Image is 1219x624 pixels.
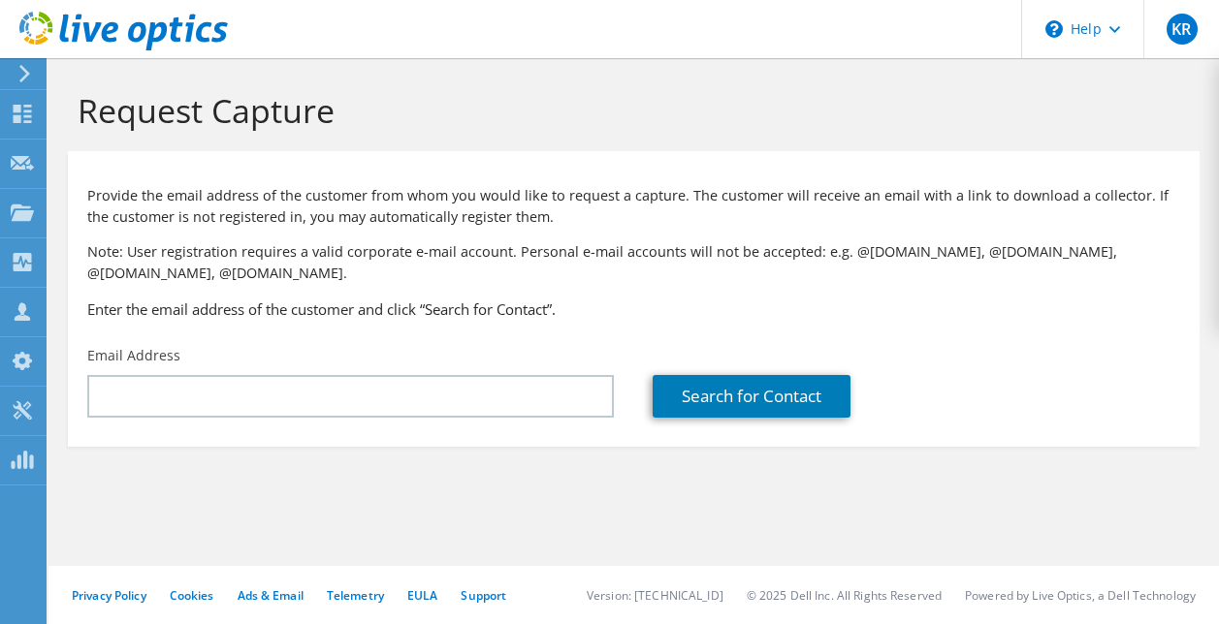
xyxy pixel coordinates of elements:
li: © 2025 Dell Inc. All Rights Reserved [747,587,942,604]
svg: \n [1045,20,1063,38]
a: Support [461,587,506,604]
h3: Enter the email address of the customer and click “Search for Contact”. [87,298,1180,320]
a: Cookies [170,587,214,604]
span: KR [1167,14,1198,45]
a: Privacy Policy [72,587,146,604]
li: Powered by Live Optics, a Dell Technology [965,587,1196,604]
label: Email Address [87,346,180,365]
a: Telemetry [327,587,384,604]
p: Note: User registration requires a valid corporate e-mail account. Personal e-mail accounts will ... [87,241,1180,284]
li: Version: [TECHNICAL_ID] [587,587,723,604]
a: Search for Contact [653,375,850,418]
a: EULA [407,587,437,604]
p: Provide the email address of the customer from whom you would like to request a capture. The cust... [87,185,1180,228]
h1: Request Capture [78,90,1180,131]
a: Ads & Email [238,587,304,604]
